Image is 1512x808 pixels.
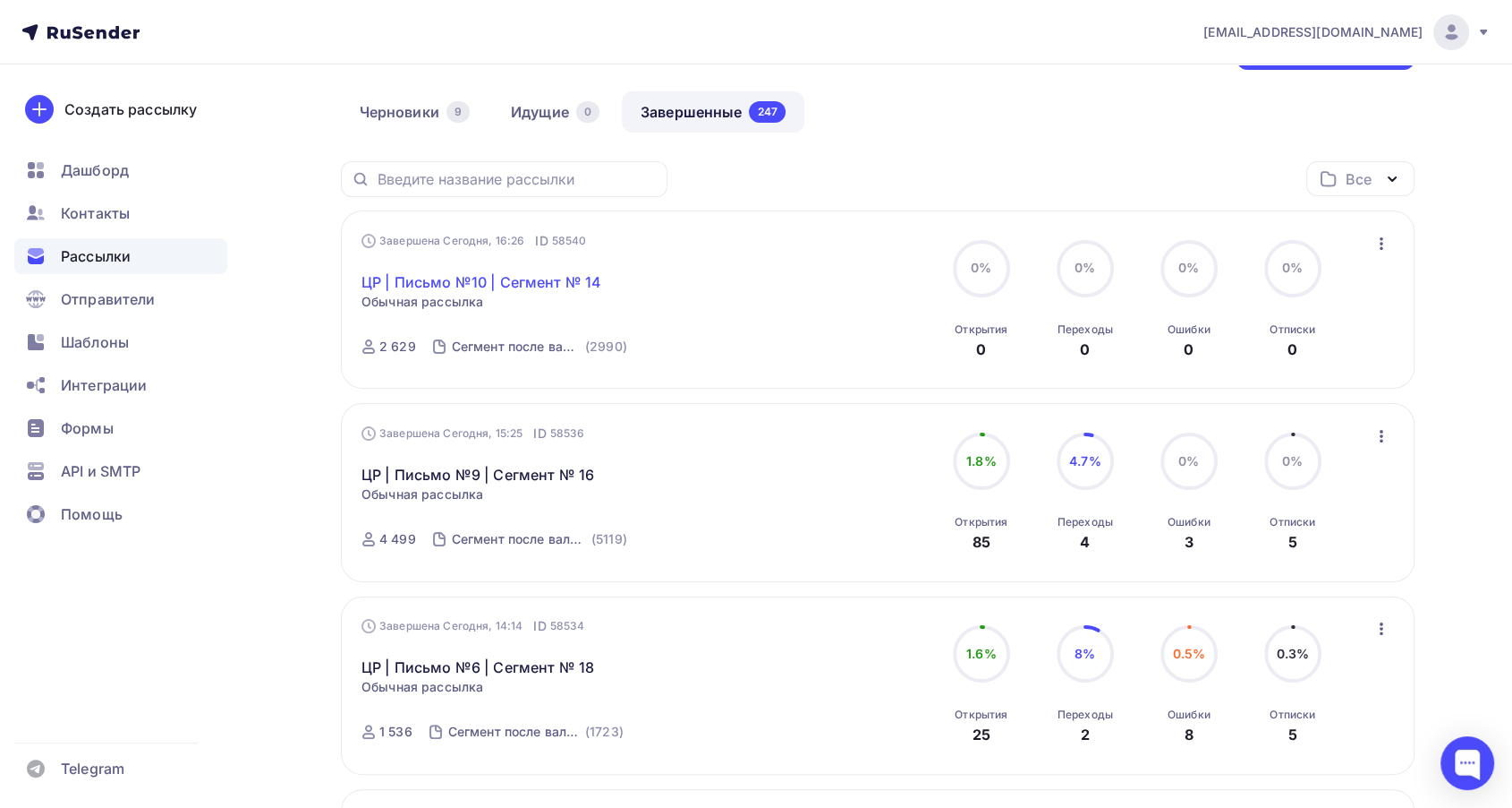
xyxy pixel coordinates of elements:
span: Рассылки [61,245,131,267]
a: Рассылки [14,238,227,274]
div: 0 [1080,339,1090,360]
div: 1 536 [379,723,412,741]
a: Дашборд [14,152,227,188]
span: Дашборд [61,159,129,181]
span: Обычная рассылка [361,486,483,503]
div: 2 629 [379,338,416,356]
span: Помощь [61,503,123,525]
span: 0.3% [1276,646,1309,661]
div: 25 [973,724,990,745]
input: Введите название рассылки [378,169,657,189]
span: 0% [1075,260,1095,275]
div: Все [1346,168,1371,190]
span: ID [535,232,548,250]
div: 4 499 [379,530,416,548]
span: Интеграции [61,374,147,396]
div: 9 [446,101,470,123]
div: 0 [1287,339,1297,360]
a: [EMAIL_ADDRESS][DOMAIN_NAME] [1203,14,1491,50]
div: Отписки [1270,708,1315,722]
span: 0% [1178,260,1199,275]
span: 0% [971,260,991,275]
span: 1.6% [966,646,997,661]
div: 5 [1288,531,1297,553]
div: 3 [1185,531,1193,553]
a: ЦР | Письмо №6 | Сегмент № 18 [361,657,594,678]
span: ID [533,425,546,443]
div: Переходы [1058,708,1113,722]
a: ЦР | Письмо №9 | Сегмент № 16 [361,464,594,486]
span: 58540 [552,232,587,250]
div: 0 [576,101,599,123]
div: Отписки [1270,322,1315,337]
div: (5119) [591,530,627,548]
div: 247 [749,101,785,123]
div: Ошибки [1168,708,1210,722]
div: 8 [1185,724,1193,745]
span: Обычная рассылка [361,678,483,696]
div: 85 [973,531,990,553]
div: (2990) [585,338,627,356]
span: 58534 [550,617,585,635]
div: 2 [1081,724,1090,745]
span: Отправители [61,288,156,310]
span: [EMAIL_ADDRESS][DOMAIN_NAME] [1203,23,1423,41]
a: Отправители [14,281,227,317]
div: Сегмент после валидации № 16 [452,530,588,548]
div: 5 [1288,724,1297,745]
span: 0.5% [1172,646,1205,661]
a: Завершенные247 [622,91,804,133]
span: Формы [61,417,114,439]
a: ЦР | Письмо №10 | Сегмент № 14 [361,271,601,293]
div: 0 [976,339,986,360]
span: API и SMTP [61,460,140,482]
a: Идущие0 [492,91,618,133]
span: Шаблоны [61,331,129,353]
div: Сегмент после валидации № 14 [452,338,582,356]
div: Создать рассылку [64,99,197,120]
div: Сегмент после валидации № 18 [448,723,582,741]
a: Формы [14,410,227,446]
div: Переходы [1058,322,1113,337]
a: Шаблоны [14,324,227,360]
a: Сегмент после валидации № 18 (1723) [446,718,625,746]
span: 0% [1282,453,1303,468]
div: Завершена Сегодня, 15:25 [361,425,584,443]
div: Ошибки [1168,515,1210,529]
span: 4.7% [1069,453,1101,468]
div: Отписки [1270,515,1315,529]
span: 58536 [550,425,585,443]
a: Черновики9 [341,91,488,133]
a: Сегмент после валидации № 14 (2990) [450,332,629,361]
span: ID [533,617,546,635]
div: Открытия [955,322,1007,337]
div: Завершена Сегодня, 14:14 [361,617,584,635]
div: Завершена Сегодня, 16:26 [361,232,586,250]
span: 0% [1282,260,1303,275]
span: 0% [1178,453,1199,468]
div: Ошибки [1168,322,1210,337]
div: Открытия [955,515,1007,529]
span: Контакты [61,202,130,224]
span: 8% [1075,646,1095,661]
a: Контакты [14,195,227,231]
div: 0 [1184,339,1193,360]
div: Открытия [955,708,1007,722]
span: Обычная рассылка [361,293,483,311]
button: Все [1306,161,1414,196]
div: (1723) [585,723,624,741]
span: 1.8% [966,453,997,468]
span: Telegram [61,758,124,779]
div: Переходы [1058,515,1113,529]
a: Сегмент после валидации № 16 (5119) [450,525,629,554]
div: 4 [1080,531,1090,553]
